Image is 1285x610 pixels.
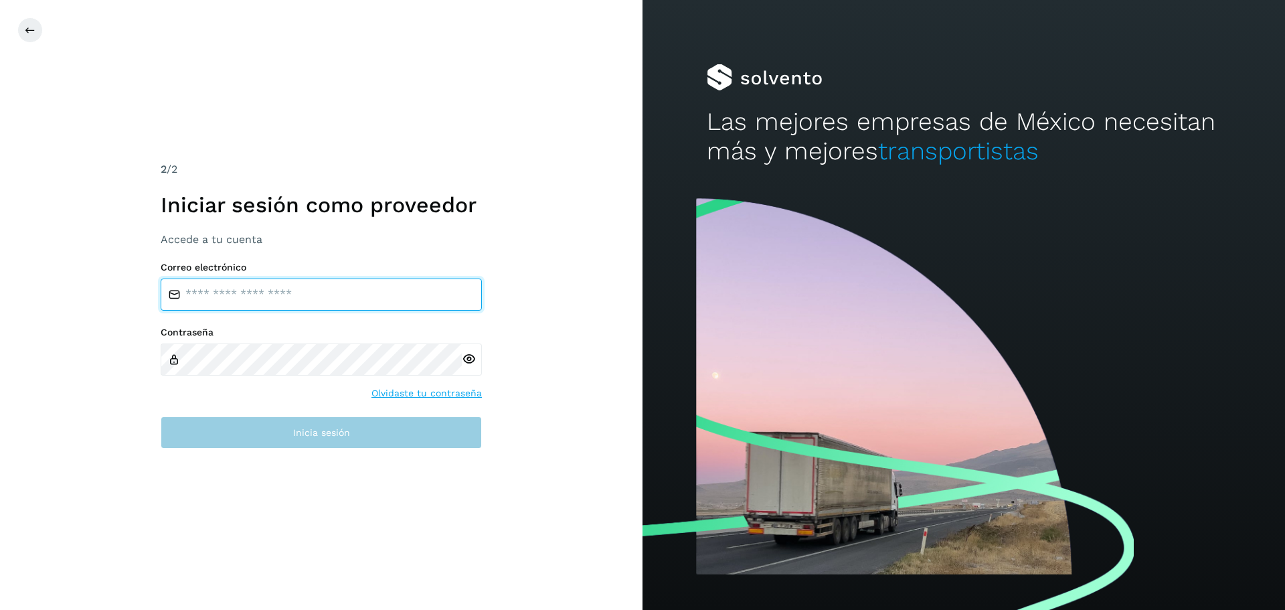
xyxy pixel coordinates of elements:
[161,163,167,175] span: 2
[293,428,350,437] span: Inicia sesión
[161,161,482,177] div: /2
[878,137,1039,165] span: transportistas
[161,416,482,449] button: Inicia sesión
[161,192,482,218] h1: Iniciar sesión como proveedor
[707,107,1221,167] h2: Las mejores empresas de México necesitan más y mejores
[161,327,482,338] label: Contraseña
[371,386,482,400] a: Olvidaste tu contraseña
[161,262,482,273] label: Correo electrónico
[161,233,482,246] h3: Accede a tu cuenta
